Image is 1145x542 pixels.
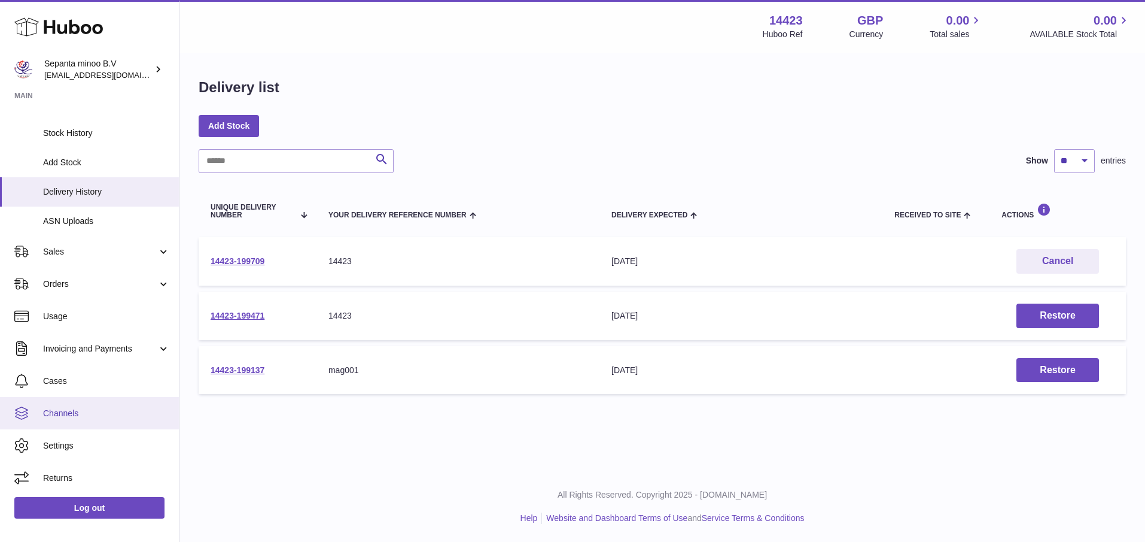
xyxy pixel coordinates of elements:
[43,278,157,290] span: Orders
[43,186,170,198] span: Delivery History
[611,310,870,322] div: [DATE]
[43,246,157,258] span: Sales
[1101,155,1126,166] span: entries
[43,376,170,387] span: Cases
[1030,29,1131,40] span: AVAILABLE Stock Total
[43,473,170,484] span: Returns
[211,204,294,219] span: Unique Delivery Number
[930,29,983,40] span: Total sales
[43,440,170,452] span: Settings
[44,70,176,80] span: [EMAIL_ADDRESS][DOMAIN_NAME]
[542,513,804,524] li: and
[328,365,587,376] div: mag001
[1094,13,1117,29] span: 0.00
[611,211,687,219] span: Delivery Expected
[946,13,970,29] span: 0.00
[328,256,587,267] div: 14423
[702,513,805,523] a: Service Terms & Conditions
[44,58,152,81] div: Sepanta minoo B.V
[930,13,983,40] a: 0.00 Total sales
[857,13,883,29] strong: GBP
[199,78,279,97] h1: Delivery list
[328,310,587,322] div: 14423
[1030,13,1131,40] a: 0.00 AVAILABLE Stock Total
[763,29,803,40] div: Huboo Ref
[849,29,884,40] div: Currency
[1026,155,1048,166] label: Show
[43,216,170,227] span: ASN Uploads
[189,489,1135,501] p: All Rights Reserved. Copyright 2025 - [DOMAIN_NAME]
[43,311,170,322] span: Usage
[894,211,961,219] span: Received to Site
[611,365,870,376] div: [DATE]
[211,311,264,320] a: 14423-199471
[199,115,259,137] a: Add Stock
[546,513,687,523] a: Website and Dashboard Terms of Use
[520,513,538,523] a: Help
[1016,249,1099,274] button: Cancel
[611,256,870,267] div: [DATE]
[43,343,157,355] span: Invoicing and Payments
[1016,304,1099,328] button: Restore
[1001,203,1114,219] div: Actions
[328,211,467,219] span: Your Delivery Reference Number
[211,256,264,266] a: 14423-199709
[14,497,165,519] a: Log out
[14,60,32,78] img: internalAdmin-14423@internal.huboo.com
[211,365,264,375] a: 14423-199137
[43,157,170,168] span: Add Stock
[1016,358,1099,383] button: Restore
[43,128,170,139] span: Stock History
[43,408,170,419] span: Channels
[769,13,803,29] strong: 14423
